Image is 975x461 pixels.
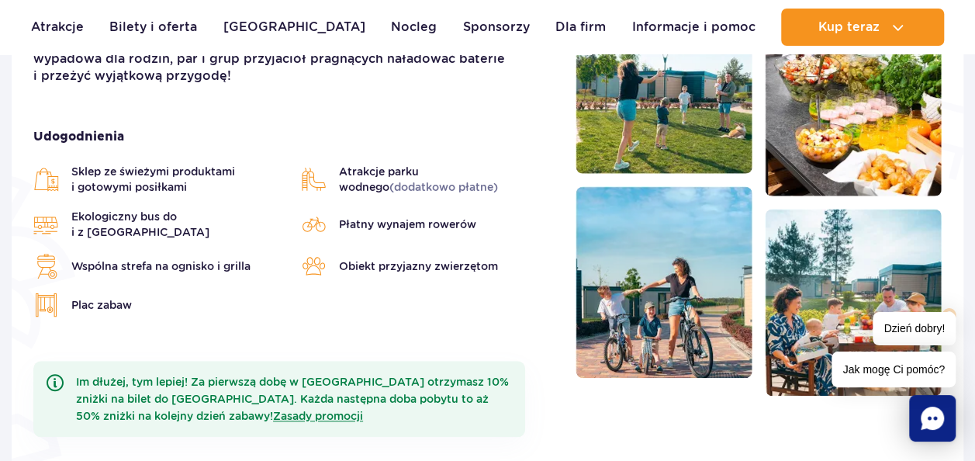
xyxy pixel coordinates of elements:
[223,9,365,46] a: [GEOGRAPHIC_DATA]
[463,9,530,46] a: Sponsorzy
[339,164,553,195] span: Atrakcje parku wodnego
[555,9,606,46] a: Dla firm
[71,258,251,274] span: Wspólna strefa na ognisko i grilla
[33,128,552,145] strong: Udogodnienia
[71,297,132,313] span: Plac zabaw
[71,209,285,240] span: Ekologiczny bus do i z [GEOGRAPHIC_DATA]
[391,9,437,46] a: Nocleg
[33,361,525,437] div: Im dłużej, tym lepiej! Za pierwszą dobę w [GEOGRAPHIC_DATA] otrzymasz 10% zniżki na bilet do [GEO...
[71,164,285,195] span: Sklep ze świeżymi produktami i gotowymi posiłkami
[818,20,879,34] span: Kup teraz
[389,181,498,193] span: (dodatkowo płatne)
[31,9,84,46] a: Atrakcje
[832,352,956,387] span: Jak mogę Ci pomóc?
[873,312,956,345] span: Dzień dobry!
[781,9,944,46] button: Kup teraz
[909,395,956,442] div: Chat
[339,217,476,232] span: Płatny wynajem rowerów
[632,9,755,46] a: Informacje i pomoc
[273,410,363,422] a: Zasady promocji
[339,258,498,274] span: Obiekt przyjazny zwierzętom
[109,9,197,46] a: Bilety i oferta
